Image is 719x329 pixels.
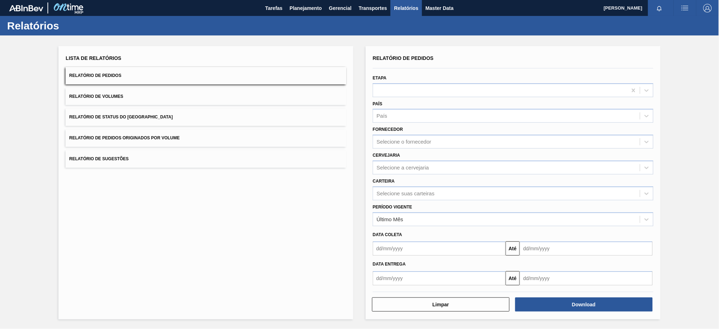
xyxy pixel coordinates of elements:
[373,127,403,132] label: Fornecedor
[373,232,402,237] span: Data coleta
[373,179,395,184] label: Carteira
[69,73,121,78] span: Relatório de Pedidos
[329,4,352,12] span: Gerencial
[506,271,520,285] button: Até
[377,190,434,196] div: Selecione suas carteiras
[373,55,434,61] span: Relatório de Pedidos
[373,153,400,158] label: Cervejaria
[69,156,129,161] span: Relatório de Sugestões
[681,4,689,12] img: userActions
[426,4,454,12] span: Master Data
[265,4,283,12] span: Tarefas
[377,164,429,171] div: Selecione a cervejaria
[394,4,418,12] span: Relatórios
[66,88,346,105] button: Relatório de Volumes
[520,271,653,285] input: dd/mm/yyyy
[373,101,382,106] label: País
[373,271,506,285] input: dd/mm/yyyy
[648,3,671,13] button: Notificações
[377,216,403,222] div: Último Mês
[290,4,322,12] span: Planejamento
[703,4,712,12] img: Logout
[515,297,653,312] button: Download
[66,129,346,147] button: Relatório de Pedidos Originados por Volume
[359,4,387,12] span: Transportes
[66,150,346,168] button: Relatório de Sugestões
[373,76,387,80] label: Etapa
[7,22,133,30] h1: Relatórios
[506,241,520,256] button: Até
[377,113,387,119] div: País
[66,67,346,84] button: Relatório de Pedidos
[66,108,346,126] button: Relatório de Status do [GEOGRAPHIC_DATA]
[373,262,406,267] span: Data entrega
[373,241,506,256] input: dd/mm/yyyy
[373,205,412,210] label: Período Vigente
[69,115,173,119] span: Relatório de Status do [GEOGRAPHIC_DATA]
[372,297,510,312] button: Limpar
[520,241,653,256] input: dd/mm/yyyy
[9,5,43,11] img: TNhmsLtSVTkK8tSr43FrP2fwEKptu5GPRR3wAAAABJRU5ErkJggg==
[377,139,431,145] div: Selecione o fornecedor
[69,135,180,140] span: Relatório de Pedidos Originados por Volume
[69,94,123,99] span: Relatório de Volumes
[66,55,121,61] span: Lista de Relatórios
